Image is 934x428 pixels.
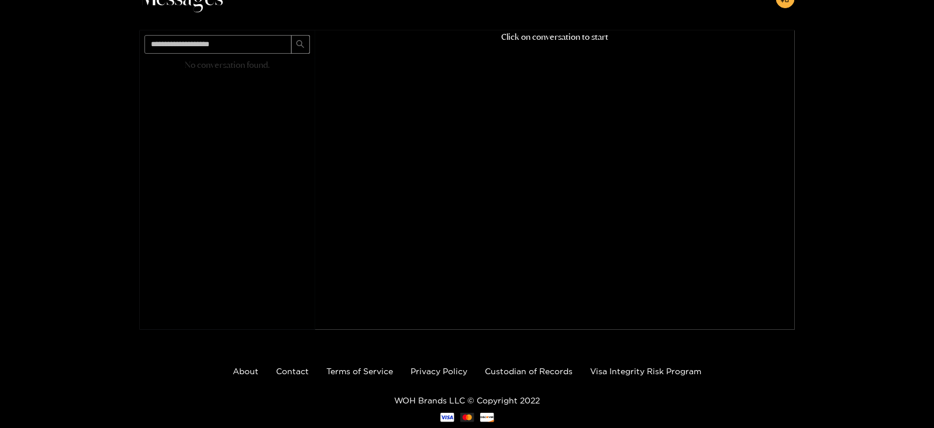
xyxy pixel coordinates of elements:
[590,367,701,375] a: Visa Integrity Risk Program
[291,35,310,54] button: search
[326,367,393,375] a: Terms of Service
[485,367,573,375] a: Custodian of Records
[233,367,259,375] a: About
[411,367,467,375] a: Privacy Policy
[315,30,795,44] p: Click on conversation to start
[276,367,309,375] a: Contact
[296,40,305,50] span: search
[140,58,315,72] p: No conversation found.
